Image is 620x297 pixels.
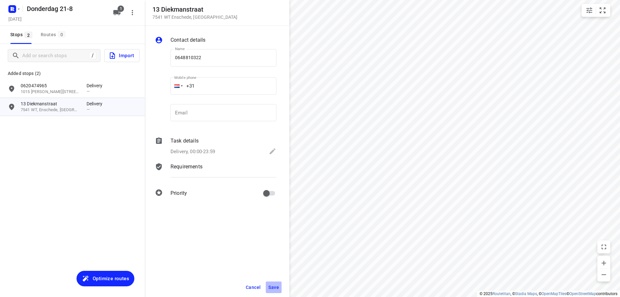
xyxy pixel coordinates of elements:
p: 0620474965 [21,82,80,89]
p: Delivery [87,101,106,107]
span: 0 [58,31,66,37]
p: Task details [170,137,199,145]
h5: 13 Diekmanstraat [152,6,238,13]
input: 1 (702) 123-4567 [170,77,276,95]
span: 1 [118,5,124,12]
span: — [87,107,90,112]
p: Delivery, 00:00-23:59 [170,148,215,155]
p: 1015 Arnold Koningstraat, 6717 EG, Ede, NL [21,89,80,95]
button: More [126,6,139,19]
li: © 2025 , © , © © contributors [480,292,617,296]
span: Optimize routes [93,274,129,283]
button: Import [104,49,139,62]
p: Priority [170,189,187,197]
span: — [87,89,90,94]
a: Import [100,49,139,62]
p: Delivery [87,82,106,89]
button: Save [266,281,282,293]
p: 7541 WT Enschede , [GEOGRAPHIC_DATA] [152,15,238,20]
div: Task detailsDelivery, 00:00-23:59 [155,137,276,156]
span: Cancel [246,285,261,290]
button: Map settings [583,4,596,17]
input: Add or search stops [22,51,89,61]
button: Cancel [243,281,263,293]
label: Mobile phone [174,76,196,80]
div: small contained button group [582,4,610,17]
div: Netherlands: + 31 [170,77,183,95]
h5: Rename [24,4,108,14]
p: Added stops (2) [8,69,137,77]
a: Routetitan [492,292,511,296]
span: 2 [25,32,32,38]
span: Save [268,285,279,290]
a: OpenMapTiles [542,292,566,296]
p: 7541 WT, Enschede, [GEOGRAPHIC_DATA] [21,107,80,113]
a: OpenStreetMap [569,292,596,296]
p: Contact details [170,36,205,44]
h5: Project date [6,15,24,23]
div: Contact details [155,36,276,45]
button: 1 [110,6,123,19]
button: Optimize routes [77,271,134,286]
div: Requirements [155,163,276,182]
div: Routes [41,31,67,39]
p: 13 Diekmanstraat [21,101,80,107]
svg: Edit [269,147,276,155]
div: / [89,52,96,59]
span: Import [108,51,134,60]
button: Fit zoom [596,4,609,17]
span: Stops [10,31,34,39]
a: Stadia Maps [515,292,537,296]
p: Requirements [170,163,202,171]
